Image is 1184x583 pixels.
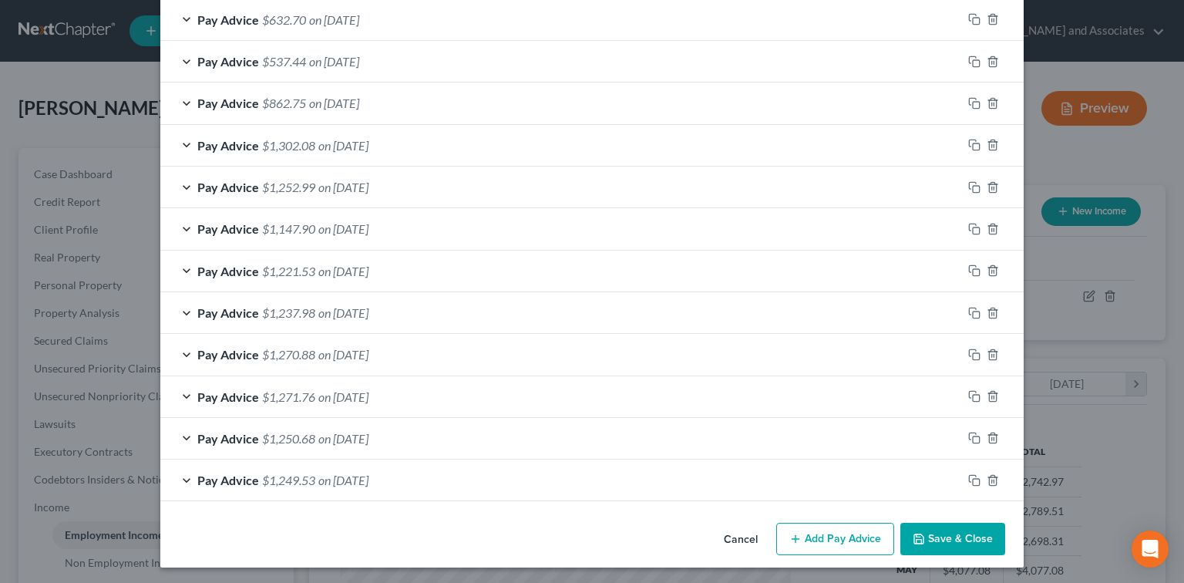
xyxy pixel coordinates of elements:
span: on [DATE] [318,180,368,194]
span: on [DATE] [309,96,359,110]
span: on [DATE] [318,389,368,404]
span: Pay Advice [197,180,259,194]
span: $1,252.99 [262,180,315,194]
span: Pay Advice [197,347,259,362]
span: Pay Advice [197,96,259,110]
span: Pay Advice [197,389,259,404]
span: Pay Advice [197,264,259,278]
span: Pay Advice [197,473,259,487]
span: $1,249.53 [262,473,315,487]
span: on [DATE] [318,473,368,487]
span: $862.75 [262,96,306,110]
span: $632.70 [262,12,306,27]
span: Pay Advice [197,305,259,320]
span: $1,221.53 [262,264,315,278]
span: on [DATE] [318,305,368,320]
span: Pay Advice [197,221,259,236]
span: Pay Advice [197,138,259,153]
span: on [DATE] [318,221,368,236]
button: Add Pay Advice [776,523,894,555]
span: Pay Advice [197,12,259,27]
button: Cancel [711,524,770,555]
span: $1,271.76 [262,389,315,404]
span: $1,270.88 [262,347,315,362]
span: on [DATE] [318,264,368,278]
span: on [DATE] [309,12,359,27]
span: $1,147.90 [262,221,315,236]
span: Pay Advice [197,54,259,69]
button: Save & Close [900,523,1005,555]
span: Pay Advice [197,431,259,446]
span: $1,250.68 [262,431,315,446]
span: $1,302.08 [262,138,315,153]
span: on [DATE] [318,431,368,446]
span: $1,237.98 [262,305,315,320]
span: on [DATE] [318,138,368,153]
span: on [DATE] [318,347,368,362]
span: on [DATE] [309,54,359,69]
div: Open Intercom Messenger [1132,531,1169,568]
span: $537.44 [262,54,306,69]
